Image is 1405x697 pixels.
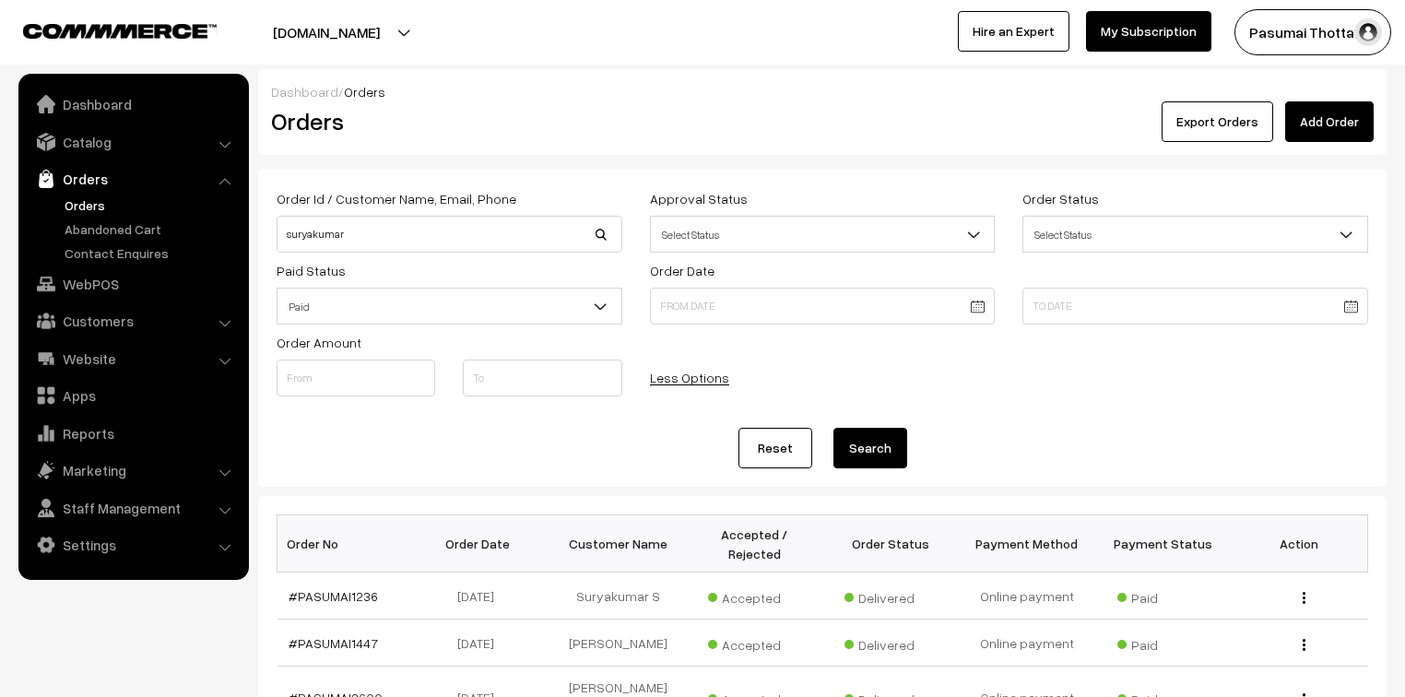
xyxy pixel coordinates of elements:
span: Paid [277,288,622,325]
th: Order Date [413,515,549,573]
a: COMMMERCE [23,18,184,41]
td: [DATE] [413,573,549,620]
a: Settings [23,528,242,561]
label: Order Id / Customer Name, Email, Phone [277,189,516,208]
span: Orders [344,84,385,100]
a: #PASUMAI1447 [289,635,378,651]
a: Marketing [23,454,242,487]
a: Dashboard [271,84,338,100]
span: Accepted [708,584,800,608]
a: Hire an Expert [958,11,1069,52]
a: Less Options [650,370,729,385]
h2: Orders [271,107,620,136]
span: Paid [1117,584,1210,608]
span: Paid [277,290,621,323]
span: Select Status [1023,219,1367,251]
button: Search [833,428,907,468]
th: Order Status [822,515,959,573]
a: Catalog [23,125,242,159]
a: Add Order [1285,101,1374,142]
a: Orders [23,162,242,195]
a: Dashboard [23,88,242,121]
td: Online payment [959,573,1095,620]
label: Approval Status [650,189,748,208]
a: #PASUMAI1236 [289,588,378,604]
label: Order Status [1022,189,1099,208]
th: Accepted / Rejected [686,515,822,573]
a: Apps [23,379,242,412]
th: Action [1232,515,1368,573]
img: COMMMERCE [23,24,217,38]
span: Select Status [1022,216,1368,253]
label: Order Date [650,261,714,280]
a: Abandoned Cart [60,219,242,239]
td: Suryakumar S [549,573,686,620]
label: Paid Status [277,261,346,280]
img: Menu [1303,592,1305,604]
span: Accepted [708,631,800,655]
a: Website [23,342,242,375]
a: Reports [23,417,242,450]
td: Online payment [959,620,1095,667]
div: / [271,82,1374,101]
a: Orders [60,195,242,215]
input: To Date [1022,288,1368,325]
a: Customers [23,304,242,337]
td: [PERSON_NAME] [549,620,686,667]
button: Pasumai Thotta… [1234,9,1391,55]
img: user [1354,18,1382,46]
label: Order Amount [277,333,361,352]
th: Customer Name [549,515,686,573]
th: Payment Method [959,515,1095,573]
button: [DOMAIN_NAME] [208,9,444,55]
input: From [277,360,435,396]
span: Delivered [844,584,937,608]
img: Menu [1303,639,1305,651]
th: Order No [277,515,414,573]
a: Staff Management [23,491,242,525]
span: Delivered [844,631,937,655]
input: From Date [650,288,996,325]
span: Select Status [651,219,995,251]
input: To [463,360,621,396]
span: Paid [1117,631,1210,655]
button: Export Orders [1162,101,1273,142]
span: Select Status [650,216,996,253]
a: WebPOS [23,267,242,301]
input: Order Id / Customer Name / Customer Email / Customer Phone [277,216,622,253]
a: My Subscription [1086,11,1211,52]
a: Contact Enquires [60,243,242,263]
th: Payment Status [1095,515,1232,573]
td: [DATE] [413,620,549,667]
a: Reset [738,428,812,468]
